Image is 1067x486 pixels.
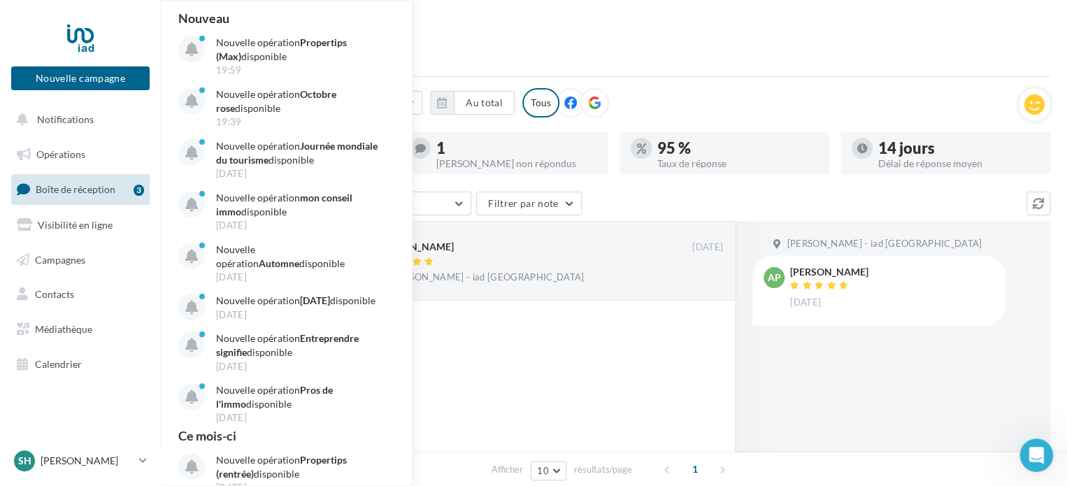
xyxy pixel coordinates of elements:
div: 14 jours [878,141,1039,156]
span: Visibilité en ligne [38,219,113,231]
span: [DATE] [790,296,821,309]
button: Au total [430,91,515,115]
span: Afficher [492,463,523,476]
button: Notifications [8,105,147,134]
a: Opérations [8,140,152,169]
span: AP [768,271,781,285]
div: Tous [522,88,559,117]
span: [DATE] [692,241,723,254]
div: 95 % [657,141,818,156]
a: Boîte de réception3 [8,174,152,204]
button: Filtrer par note [476,192,582,215]
div: [PERSON_NAME] [790,267,868,277]
a: SH [PERSON_NAME] [11,448,150,474]
a: Calendrier [8,350,152,379]
a: Médiathèque [8,315,152,344]
div: Taux de réponse [657,159,818,169]
div: [PERSON_NAME] non répondus [436,159,597,169]
span: Boîte de réception [36,183,115,195]
span: Notifications [37,113,94,125]
span: [PERSON_NAME] - iad [GEOGRAPHIC_DATA] [389,271,584,284]
a: Campagnes [8,245,152,275]
span: Campagnes [35,253,85,265]
span: Opérations [36,148,85,160]
span: résultats/page [574,463,632,476]
p: [PERSON_NAME] [41,454,134,468]
iframe: Intercom live chat [1019,438,1053,472]
span: Contacts [35,288,74,300]
a: Visibilité en ligne [8,210,152,240]
div: Délai de réponse moyen [878,159,1039,169]
button: Au total [454,91,515,115]
div: 3 [134,185,144,196]
div: [PERSON_NAME] [375,240,454,254]
span: SH [18,454,31,468]
span: 1 [684,458,706,480]
span: [PERSON_NAME] - iad [GEOGRAPHIC_DATA] [787,238,982,250]
a: Contacts [8,280,152,309]
span: Médiathèque [35,323,92,335]
div: Boîte de réception [178,22,1050,43]
span: Calendrier [35,358,82,370]
span: 10 [537,465,549,476]
button: 10 [531,461,566,480]
div: 1 [436,141,597,156]
button: Nouvelle campagne [11,66,150,90]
